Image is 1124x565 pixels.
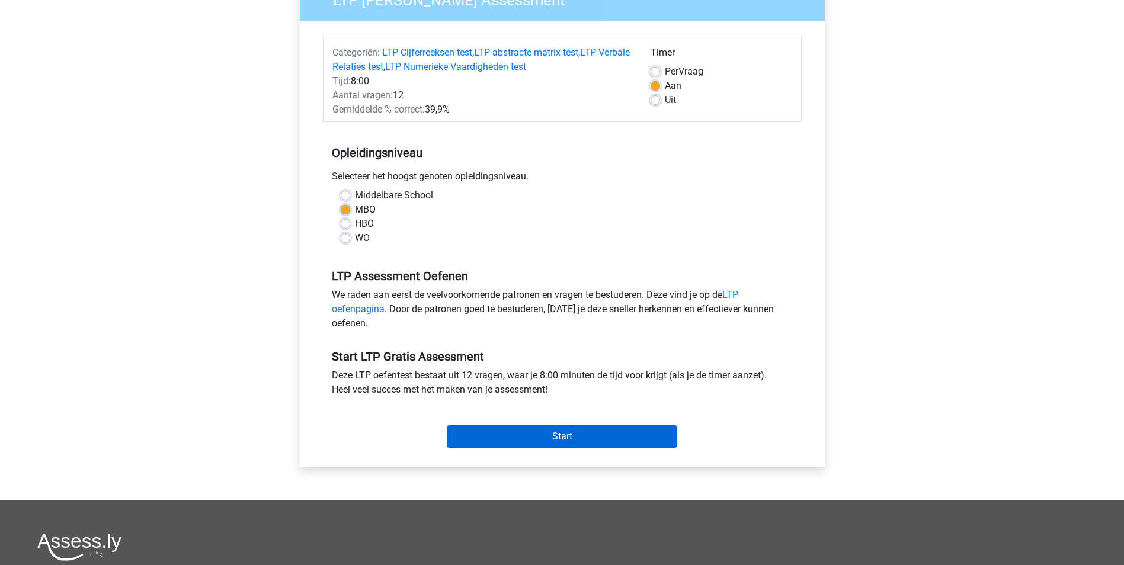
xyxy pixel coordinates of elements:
[332,269,793,283] h5: LTP Assessment Oefenen
[323,288,802,335] div: We raden aan eerst de veelvoorkomende patronen en vragen te bestuderen. Deze vind je op de . Door...
[324,46,642,74] div: , , ,
[323,368,802,402] div: Deze LTP oefentest bestaat uit 12 vragen, waar je 8:00 minuten de tijd voor krijgt (als je de tim...
[332,89,393,101] span: Aantal vragen:
[324,102,642,117] div: 39,9%
[665,66,678,77] span: Per
[355,217,374,231] label: HBO
[382,47,472,58] a: LTP Cijferreeksen test
[665,65,703,79] label: Vraag
[37,533,121,561] img: Assessly logo
[474,47,578,58] a: LTP abstracte matrix test
[385,61,526,72] a: LTP Numerieke Vaardigheden test
[355,231,370,245] label: WO
[665,93,676,107] label: Uit
[324,74,642,88] div: 8:00
[332,141,793,165] h5: Opleidingsniveau
[651,46,792,65] div: Timer
[332,75,351,86] span: Tijd:
[324,88,642,102] div: 12
[355,203,376,217] label: MBO
[332,104,425,115] span: Gemiddelde % correct:
[332,349,793,364] h5: Start LTP Gratis Assessment
[665,79,681,93] label: Aan
[332,47,380,58] span: Categoriën:
[447,425,677,448] input: Start
[323,169,802,188] div: Selecteer het hoogst genoten opleidingsniveau.
[355,188,433,203] label: Middelbare School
